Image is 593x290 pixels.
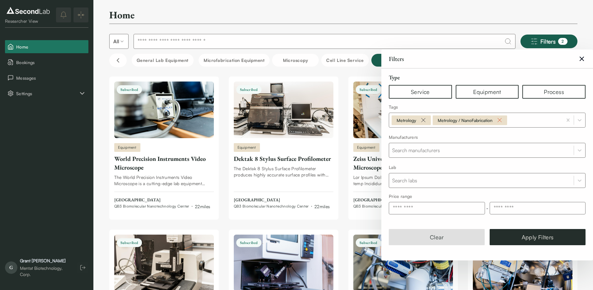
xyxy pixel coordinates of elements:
[5,71,88,84] button: Messages
[234,154,333,163] div: Dektak 8 Stylus Surface Profilometer
[353,154,453,172] div: Zeiss Universal Metallurgical Microscope
[234,166,333,178] div: The Dektak 8 Stylus Surface Profilometer produces highly accurate surface profiles with remarkabl...
[389,229,485,245] button: Clear
[118,145,137,150] span: Equipment
[389,134,586,140] div: Manufacturers
[456,85,519,99] button: Equipment
[520,35,577,48] button: Filters
[353,204,428,209] span: QB3 Biomolecular Nanotechnology Center
[109,9,134,21] h2: Home
[321,54,369,67] button: Cell line service
[236,238,261,247] span: Subscribed
[522,85,586,99] button: Process
[238,145,256,150] span: Equipment
[20,258,71,264] div: Grant [PERSON_NAME]
[395,116,417,124] div: Metrology
[558,38,567,45] div: 2
[353,82,453,138] img: Zeiss Universal Metallurgical Microscope
[109,34,129,49] button: Select listing type
[236,85,261,94] span: Subscribed
[117,85,142,94] span: Subscribed
[234,204,309,209] span: QB3 Biomolecular Nanotechnology Center
[199,54,270,67] button: Microfabrication Equipment
[436,116,493,124] div: Metrology / NanoFabrication
[73,7,88,22] button: Expand/Collapse sidebar
[490,229,586,245] button: Apply Filters
[357,145,376,150] span: Equipment
[356,238,381,247] span: Subscribed
[114,82,214,210] a: World Precision Instruments Video MicroscopeSubscribedEquipmentWorld Precision Instruments Video ...
[5,87,88,100] button: Settings
[20,265,71,278] div: Mentat Biotechnology, Corp.
[5,6,51,16] img: logo
[114,154,214,172] div: World Precision Instruments Video Microscope
[353,82,453,210] a: Zeiss Universal Metallurgical MicroscopeSubscribedEquipmentZeiss Universal Metallurgical Microsco...
[371,54,418,67] button: Metrology
[56,7,71,22] button: notifications
[234,82,333,210] a: Dektak 8 Stylus Surface ProfilometerSubscribedEquipmentDektak 8 Stylus Surface ProfilometerThe De...
[117,238,142,247] span: Subscribed
[5,261,17,274] span: G
[495,116,505,124] div: Remove Metrology / NanoFabrication
[114,82,214,138] img: World Precision Instruments Video Microscope
[540,37,556,46] span: Filters
[5,18,51,24] div: Researcher View
[114,204,189,209] span: QB3 Biomolecular Nanotechnology Center
[389,193,586,199] div: Price range
[5,56,88,69] button: Bookings
[114,197,210,203] span: [GEOGRAPHIC_DATA]
[5,87,88,100] div: Settings sub items
[132,54,194,67] button: General Lab equipment
[16,90,78,97] span: Settings
[389,202,586,214] div: -
[77,262,88,273] button: Log out
[418,116,428,124] div: Remove Metrology
[16,44,86,50] span: Home
[389,54,404,63] h6: Filters
[234,197,330,203] span: [GEOGRAPHIC_DATA]
[353,197,449,203] span: [GEOGRAPHIC_DATA]
[272,54,319,67] button: Microscopy
[234,82,333,138] img: Dektak 8 Stylus Surface Profilometer
[314,203,330,210] div: 22 miles
[5,40,88,53] button: Home
[195,203,210,210] div: 22 miles
[389,73,586,81] div: Type
[578,55,586,63] svg: Clear Filters
[356,85,381,94] span: Subscribed
[114,174,214,187] div: The World Precision Instruments Video Microscope is a cutting-edge lab equipment designed to meet...
[389,164,586,171] div: Lab
[16,75,86,81] span: Messages
[16,59,86,66] span: Bookings
[389,85,452,99] button: Service
[109,54,127,67] button: Scroll left
[389,104,586,110] div: Tags
[353,174,453,187] div: Lor Ipsum Dolorsita Consecteturad Elitseddoe temp Incididuntut Laboreetdolo Magnaali (ENI) ad mi ...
